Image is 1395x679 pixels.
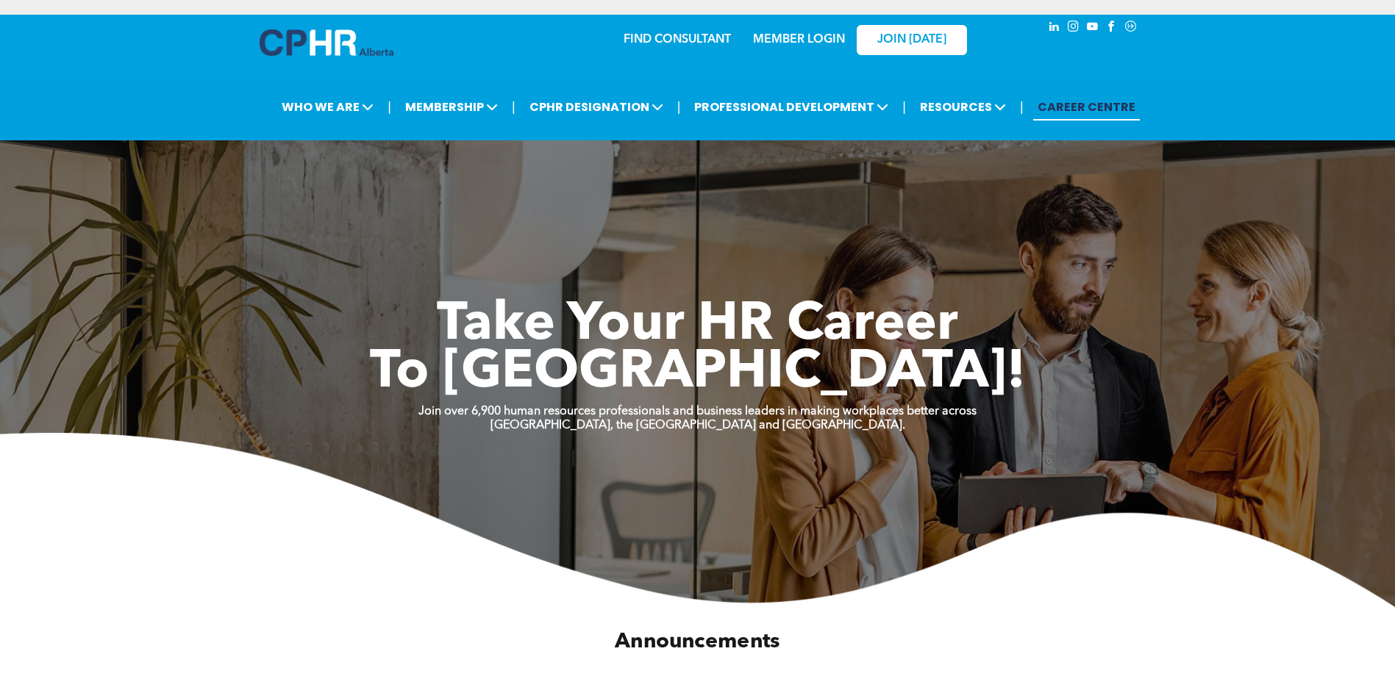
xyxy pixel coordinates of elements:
span: CPHR DESIGNATION [525,93,668,121]
span: To [GEOGRAPHIC_DATA]! [370,347,1026,400]
span: RESOURCES [916,93,1010,121]
a: Social network [1123,18,1139,38]
a: MEMBER LOGIN [753,34,845,46]
a: JOIN [DATE] [857,25,967,55]
li: | [902,92,906,122]
a: CAREER CENTRE [1033,93,1140,121]
strong: [GEOGRAPHIC_DATA], the [GEOGRAPHIC_DATA] and [GEOGRAPHIC_DATA]. [490,420,905,431]
li: | [677,92,681,122]
span: PROFESSIONAL DEVELOPMENT [690,93,893,121]
span: Take Your HR Career [437,299,958,352]
span: WHO WE ARE [277,93,378,121]
span: MEMBERSHIP [401,93,502,121]
span: JOIN [DATE] [877,33,946,47]
li: | [512,92,515,122]
a: instagram [1066,18,1082,38]
a: youtube [1085,18,1101,38]
span: Announcements [615,630,779,652]
strong: Join over 6,900 human resources professionals and business leaders in making workplaces better ac... [418,406,977,417]
img: A blue and white logo for cp alberta [260,29,393,56]
a: linkedin [1046,18,1063,38]
a: FIND CONSULTANT [624,34,731,46]
li: | [388,92,391,122]
a: facebook [1104,18,1120,38]
li: | [1020,92,1024,122]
